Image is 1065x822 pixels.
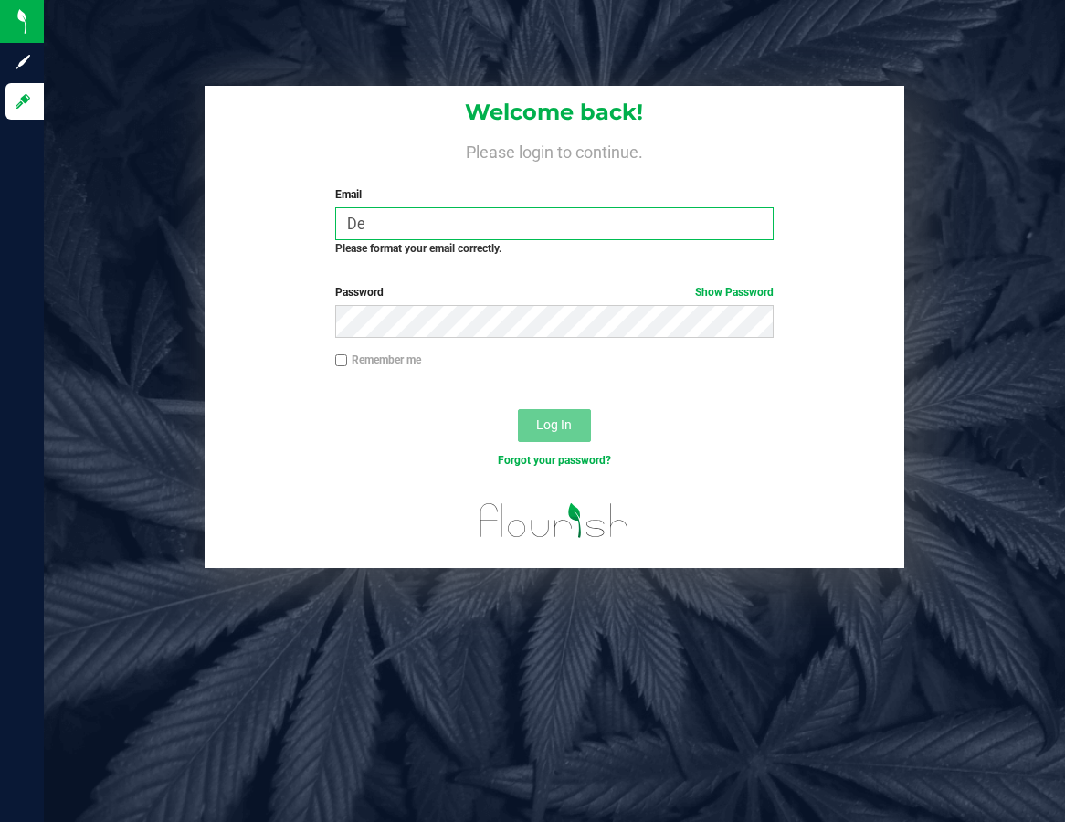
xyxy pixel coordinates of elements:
[205,100,903,124] h1: Welcome back!
[335,286,384,299] span: Password
[695,286,774,299] a: Show Password
[335,352,421,368] label: Remember me
[335,186,774,203] label: Email
[14,92,32,111] inline-svg: Log in
[536,417,572,432] span: Log In
[335,354,348,367] input: Remember me
[518,409,591,442] button: Log In
[205,139,903,161] h4: Please login to continue.
[335,242,501,255] strong: Please format your email correctly.
[467,488,641,553] img: flourish_logo.svg
[498,454,611,467] a: Forgot your password?
[14,53,32,71] inline-svg: Sign up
